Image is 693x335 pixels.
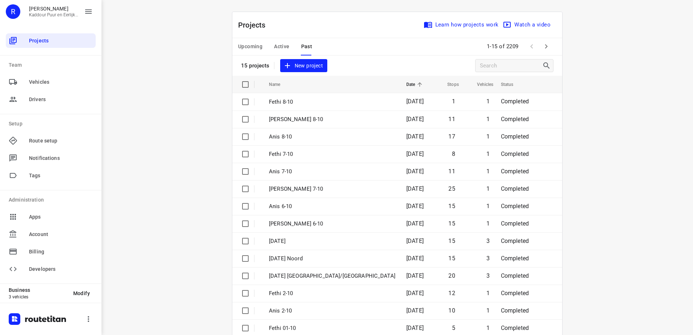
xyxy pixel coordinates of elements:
p: Jeffrey 6-10 [269,220,395,228]
span: 1 [486,133,490,140]
span: 1 [486,116,490,123]
span: [DATE] [406,220,424,227]
p: Team [9,61,96,69]
div: Projects [6,33,96,48]
span: 1 [452,98,455,105]
p: Kaddour Puur en Eerlijk Vlees B.V. [29,12,78,17]
span: [DATE] [406,185,424,192]
span: Active [274,42,289,51]
span: [DATE] [406,168,424,175]
span: 5 [452,324,455,331]
span: Completed [501,133,529,140]
span: 15 [448,255,455,262]
span: 1 [486,307,490,314]
span: Completed [501,98,529,105]
p: Fethi 01-10 [269,324,395,332]
span: Vehicles [468,80,494,89]
p: Anis 6-10 [269,202,395,211]
span: New project [285,61,323,70]
span: [DATE] [406,150,424,157]
span: Route setup [29,137,93,145]
p: 03-10-2025 Utrecht/West [269,272,395,280]
span: Past [301,42,312,51]
span: [DATE] [406,116,424,123]
span: Status [501,80,523,89]
p: Setup [9,120,96,128]
p: Anis 7-10 [269,167,395,176]
p: Fethi 2-10 [269,289,395,298]
span: [DATE] [406,272,424,279]
div: Vehicles [6,75,96,89]
span: Completed [501,203,529,210]
span: 1 [486,168,490,175]
p: Business [9,287,67,293]
span: [DATE] [406,307,424,314]
span: 17 [448,133,455,140]
button: New project [280,59,327,73]
span: Completed [501,150,529,157]
span: Modify [73,290,90,296]
span: [DATE] [406,203,424,210]
span: 15 [448,237,455,244]
div: R [6,4,20,19]
span: Projects [29,37,93,45]
span: 1 [486,150,490,157]
p: 03-10-2025 Noord [269,255,395,263]
span: Completed [501,237,529,244]
span: 1 [486,324,490,331]
p: Anis 2-10 [269,307,395,315]
button: Modify [67,287,96,300]
p: Anis 8-10 [269,133,395,141]
div: Account [6,227,96,241]
span: 1 [486,220,490,227]
div: Billing [6,244,96,259]
p: Projects [238,20,271,30]
span: Developers [29,265,93,273]
span: Vehicles [29,78,93,86]
span: Completed [501,307,529,314]
div: Search [542,61,553,70]
span: Completed [501,324,529,331]
p: Jeffrey 7-10 [269,185,395,193]
span: 8 [452,150,455,157]
p: 15 projects [241,62,270,69]
span: Completed [501,116,529,123]
span: [DATE] [406,290,424,297]
span: 15 [448,203,455,210]
span: Upcoming [238,42,262,51]
span: 1-15 of 2209 [484,39,522,54]
div: Tags [6,168,96,183]
span: Previous Page [524,39,539,54]
span: 1 [486,98,490,105]
span: Billing [29,248,93,256]
span: [DATE] [406,133,424,140]
span: Tags [29,172,93,179]
div: Route setup [6,133,96,148]
span: 10 [448,307,455,314]
span: Completed [501,220,529,227]
span: 1 [486,185,490,192]
span: Account [29,231,93,238]
span: 12 [448,290,455,297]
span: Completed [501,168,529,175]
div: Apps [6,210,96,224]
div: Developers [6,262,96,276]
span: 11 [448,168,455,175]
span: 25 [448,185,455,192]
div: Drivers [6,92,96,107]
p: Jeffrey 8-10 [269,115,395,124]
span: 15 [448,220,455,227]
span: Stops [438,80,459,89]
span: 20 [448,272,455,279]
span: 3 [486,237,490,244]
span: [DATE] [406,237,424,244]
p: 3 vehicles [9,294,67,299]
p: 04-10-2025 [269,237,395,245]
input: Search projects [480,60,542,71]
span: Drivers [29,96,93,103]
p: Fethi 8-10 [269,98,395,106]
span: 1 [486,290,490,297]
span: Completed [501,255,529,262]
span: Completed [501,185,529,192]
span: Notifications [29,154,93,162]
